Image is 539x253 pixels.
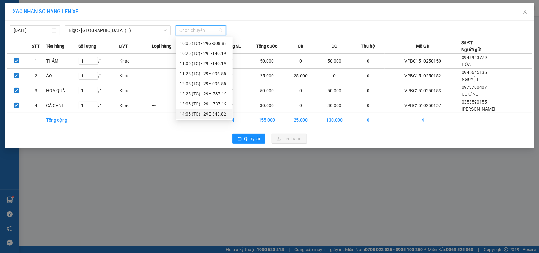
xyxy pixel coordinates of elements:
td: 1 [217,69,249,83]
td: 50.000 [249,54,284,69]
td: 30.000 [317,98,352,113]
td: 1 [217,98,249,113]
td: 50.000 [249,83,284,98]
div: 14:05 (TC) - 29E-343.82 [180,111,229,117]
td: 1 [217,83,249,98]
td: 0 [284,98,317,113]
input: 15/10/2025 [14,27,51,34]
td: 2 [26,69,46,83]
td: 4 [385,113,461,127]
span: CR [298,43,303,50]
span: close [523,9,528,14]
span: 0353590155 [462,99,487,105]
td: Khác [119,98,152,113]
div: 12:05 (TC) - 29E-096.55 [180,80,229,87]
td: 0 [352,54,385,69]
span: STT [32,43,40,50]
td: --- [152,54,184,69]
td: 3 [26,83,46,98]
td: Khác [119,83,152,98]
td: HOA QUẢ [46,83,78,98]
div: 12:25 (TC) - 29H-737.19 [180,90,229,97]
td: 0 [352,83,385,98]
td: 0 [352,98,385,113]
span: Tổng SL [225,43,241,50]
td: 155.000 [249,113,284,127]
li: Hotline: 19001155 [59,23,264,31]
div: 10:05 (TC) - 29G-008.88 [180,40,229,47]
img: logo.jpg [8,8,39,39]
div: 11:05 (TC) - 29E-140.19 [180,60,229,67]
td: / 1 [78,54,119,69]
span: Chọn chuyến [179,26,222,35]
span: Số lượng [78,43,96,50]
td: 25.000 [284,113,317,127]
b: GỬI : VP BigC [8,46,61,56]
td: VPBC1510250157 [385,98,461,113]
td: 0 [284,54,317,69]
div: 13:05 (TC) - 29H-737.19 [180,100,229,107]
span: Thu hộ [361,43,375,50]
span: ĐVT [119,43,128,50]
li: Số 10 ngõ 15 Ngọc Hồi, Q.[PERSON_NAME], [GEOGRAPHIC_DATA] [59,15,264,23]
td: 4 [217,113,249,127]
td: Tổng cộng [46,113,78,127]
td: 50.000 [317,54,352,69]
td: 30.000 [249,98,284,113]
td: ÁO [46,69,78,83]
span: Quay lại [244,135,260,142]
span: rollback [237,136,242,142]
button: rollbackQuay lại [232,134,265,144]
span: 0943943779 [462,55,487,60]
td: VPBC1510250153 [385,83,461,98]
span: NGUYỆT [462,77,479,82]
span: down [163,28,167,32]
span: Tên hàng [46,43,64,50]
td: / 1 [78,98,119,113]
button: uploadLên hàng [272,134,307,144]
span: 0945645135 [462,70,487,75]
span: CC [332,43,337,50]
td: 0 [352,69,385,83]
td: Khác [119,54,152,69]
td: CÁ CẢNH [46,98,78,113]
div: 10:25 (TC) - 29E-140.19 [180,50,229,57]
td: 0 [317,69,352,83]
td: --- [152,98,184,113]
td: 1 [26,54,46,69]
button: Close [516,3,534,21]
td: VPBC1510250150 [385,54,461,69]
td: 0 [284,83,317,98]
td: / 1 [78,83,119,98]
span: 0973700407 [462,85,487,90]
span: XÁC NHẬN SỐ HÀNG LÊN XE [13,9,78,15]
span: BigC - Ninh Bình (H) [69,26,167,35]
td: 130.000 [317,113,352,127]
div: 11:25 (TC) - 29E-096.55 [180,70,229,77]
span: Loại hàng [152,43,172,50]
td: 1 [217,54,249,69]
td: VPBC1510250152 [385,69,461,83]
div: Số ĐT Người gửi [461,39,482,53]
span: [PERSON_NAME] [462,106,495,111]
td: --- [152,83,184,98]
td: Khác [119,69,152,83]
td: 25.000 [249,69,284,83]
td: 50.000 [317,83,352,98]
td: THẢM [46,54,78,69]
td: / 1 [78,69,119,83]
td: 25.000 [284,69,317,83]
td: --- [152,69,184,83]
span: Mã GD [416,43,429,50]
span: Tổng cước [256,43,277,50]
td: 0 [352,113,385,127]
td: 4 [26,98,46,113]
span: CƯỜNG [462,92,479,97]
span: HÒA [462,62,471,67]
